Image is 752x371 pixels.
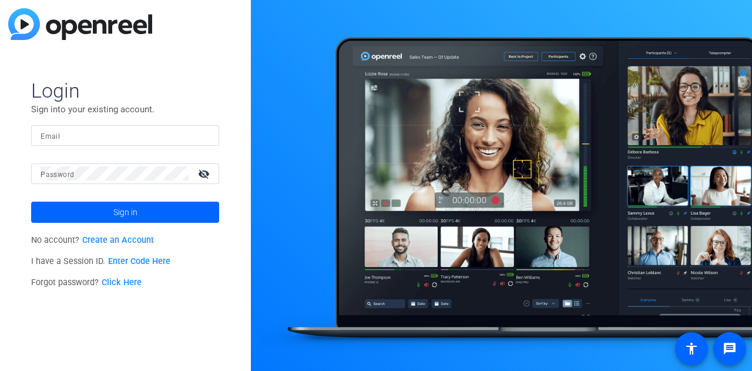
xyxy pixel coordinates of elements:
[102,278,142,288] a: Click Here
[41,132,60,141] mat-label: Email
[41,128,210,142] input: Enter Email Address
[723,342,737,356] mat-icon: message
[191,165,219,182] mat-icon: visibility_off
[41,171,74,179] mat-label: Password
[31,103,219,116] p: Sign into your existing account.
[8,8,152,40] img: blue-gradient.svg
[31,202,219,223] button: Sign in
[113,198,137,227] span: Sign in
[31,256,170,266] span: I have a Session ID.
[82,235,154,245] a: Create an Account
[31,278,142,288] span: Forgot password?
[31,78,219,103] span: Login
[108,256,170,266] a: Enter Code Here
[684,342,699,356] mat-icon: accessibility
[31,235,154,245] span: No account?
